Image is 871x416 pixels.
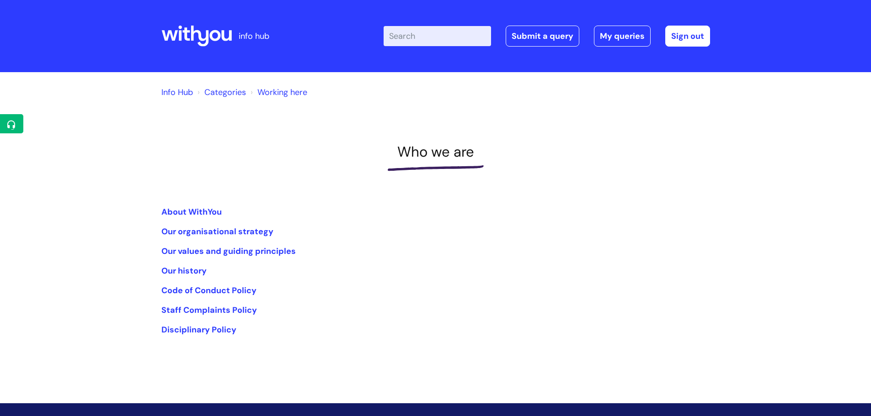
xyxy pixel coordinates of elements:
[161,265,207,276] a: Our history
[506,26,579,47] a: Submit a query
[161,87,193,98] a: Info Hub
[257,87,307,98] a: Working here
[239,29,269,43] p: info hub
[204,87,246,98] a: Categories
[195,85,246,100] li: Solution home
[161,324,236,335] a: Disciplinary Policy
[161,246,296,257] a: Our values and guiding principles
[594,26,651,47] a: My queries
[161,305,257,316] a: Staff Complaints Policy
[665,26,710,47] a: Sign out
[248,85,307,100] li: Working here
[161,226,273,237] a: Our organisational strategy
[161,143,710,160] h1: Who we are
[161,206,222,217] a: About WithYou
[384,26,710,47] div: | -
[161,285,256,296] a: Code of Conduct Policy
[384,26,491,46] input: Search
